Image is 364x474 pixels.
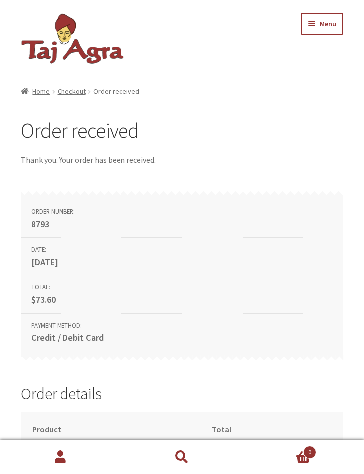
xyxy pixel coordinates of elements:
[21,13,125,65] img: Dickson | Taj Agra Indian Restaurant
[31,217,333,231] strong: 8793
[21,238,343,276] li: Date:
[31,255,333,269] strong: [DATE]
[21,412,200,447] th: Product
[320,19,336,28] span: Menu
[21,196,343,238] li: Order number:
[50,86,57,97] span: /
[21,384,343,404] h2: Order details
[58,87,86,95] a: Checkout
[21,154,343,167] p: Thank you. Your order has been received.
[21,276,343,314] li: Total:
[31,331,333,345] strong: Credit / Debit Card
[21,314,343,355] li: Payment method:
[31,294,36,305] span: $
[86,86,93,97] span: /
[121,440,243,474] a: Search
[243,440,364,474] a: Cart0
[21,87,50,95] a: Home
[200,412,343,447] th: Total
[21,86,343,97] nav: breadcrumbs
[303,446,316,459] span: 0
[21,118,343,143] h1: Order received
[301,13,343,35] button: Menu
[31,294,56,305] bdi: 73.60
